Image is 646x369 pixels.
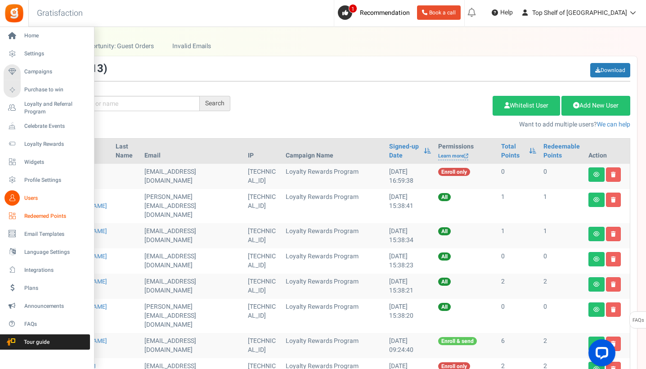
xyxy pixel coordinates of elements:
i: View details [593,256,600,262]
td: 0 [540,299,585,333]
i: View details [593,197,600,202]
td: Loyalty Rewards Program [282,333,386,358]
span: FAQs [24,320,87,328]
span: Users [24,194,87,202]
a: Redeemed Points [4,208,90,224]
td: [TECHNICAL_ID] [244,333,283,358]
td: Loyalty Rewards Program [282,223,386,248]
td: Loyalty Rewards Program [282,248,386,274]
a: Integrations [4,262,90,278]
td: 0 [540,248,585,274]
td: 2 [540,274,585,299]
input: Search by email or name [44,96,200,111]
td: Loyalty Rewards Program [282,274,386,299]
td: 6 [498,333,540,358]
span: Language Settings [24,248,87,256]
span: Email Templates [24,230,87,238]
td: [EMAIL_ADDRESS][DOMAIN_NAME] [141,223,244,248]
span: Enroll only [438,168,470,176]
span: Announcements [24,302,87,310]
td: [TECHNICAL_ID] [244,248,283,274]
span: All [438,227,451,235]
td: [DATE] 09:24:40 [386,333,434,358]
span: Redeemed Points [24,212,87,220]
a: Add New User [561,96,630,116]
td: Loyalty Rewards Program [282,164,386,189]
i: Delete user [611,231,616,237]
th: Last Name [112,139,141,164]
td: 2 [498,274,540,299]
td: [EMAIL_ADDRESS][DOMAIN_NAME] [141,248,244,274]
td: [EMAIL_ADDRESS][DOMAIN_NAME] [141,164,244,189]
span: Loyalty and Referral Program [24,100,90,116]
span: Widgets [24,158,87,166]
span: Plans [24,284,87,292]
a: 1 Recommendation [338,5,413,20]
span: 1 [349,4,357,13]
a: Users [4,190,90,206]
span: All [438,278,451,286]
td: 2 [540,333,585,358]
span: FAQs [632,312,644,329]
td: [DATE] 16:59:38 [386,164,434,189]
td: 1 [540,223,585,248]
span: Integrations [24,266,87,274]
span: Top Shelf of [GEOGRAPHIC_DATA] [532,8,627,18]
td: [DATE] 15:38:34 [386,223,434,248]
span: All [438,252,451,261]
i: View details [593,231,600,237]
span: Purchase to win [24,86,87,94]
td: [TECHNICAL_ID] [244,299,283,333]
span: Campaigns [24,68,87,76]
a: Home [4,28,90,44]
td: [DATE] 15:38:41 [386,189,434,223]
i: View details [593,307,600,312]
a: FAQs [4,316,90,332]
a: Signed-up Date [389,142,419,160]
i: View details [593,282,600,287]
td: 1 [498,223,540,248]
th: IP [244,139,283,164]
a: Plans [4,280,90,296]
td: 0 [498,164,540,189]
span: Settings [24,50,87,58]
td: [DATE] 15:38:20 [386,299,434,333]
i: Delete user [611,307,616,312]
a: Widgets [4,154,90,170]
td: 1 [498,189,540,223]
a: Email Templates [4,226,90,242]
a: We can help [597,120,630,129]
a: Celebrate Events [4,118,90,134]
span: All [438,193,451,201]
img: Gratisfaction [4,3,24,23]
td: 0 [498,248,540,274]
td: [TECHNICAL_ID] [244,274,283,299]
p: Want to add multiple users? [244,120,630,129]
a: Redeemable Points [543,142,581,160]
td: 1 [540,189,585,223]
td: [TECHNICAL_ID] [244,189,283,223]
div: Search [200,96,230,111]
a: Whitelist User [493,96,560,116]
td: [DATE] 15:38:21 [386,274,434,299]
span: Tour guide [4,338,67,346]
span: Recommendation [360,8,410,18]
th: Email [141,139,244,164]
th: Campaign Name [282,139,386,164]
td: [EMAIL_ADDRESS][DOMAIN_NAME] [141,333,244,358]
a: Purchase to win [4,82,90,98]
span: All [438,303,451,311]
i: Delete user [611,197,616,202]
td: Loyalty Rewards Program [282,189,386,223]
a: Announcements [4,298,90,314]
span: Home [24,32,87,40]
i: Delete user [611,282,616,287]
a: Loyalty and Referral Program [4,100,90,116]
i: Delete user [611,172,616,177]
i: Delete user [611,256,616,262]
td: [DATE] 15:38:23 [386,248,434,274]
a: Loyalty Rewards [4,136,90,152]
th: Permissions [435,139,498,164]
a: Invalid Emails [163,36,220,56]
